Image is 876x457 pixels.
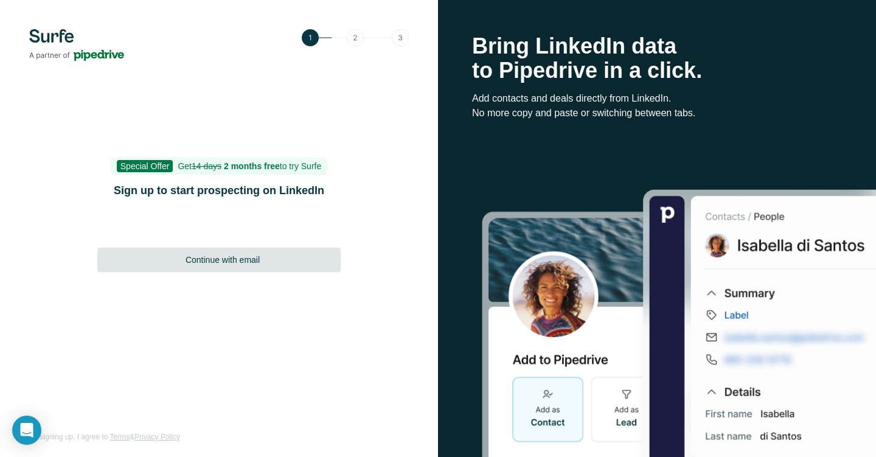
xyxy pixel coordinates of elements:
h1: Bring LinkedIn data to Pipedrive in a click. [472,34,842,83]
span: Special Offer [117,160,173,172]
img: Surfe Stock Photo - Selling good vibes [482,189,876,457]
img: Surfe's logo [29,29,124,61]
s: 14 days [192,161,221,171]
img: Step 1 [302,29,409,46]
p: Add contacts and deals directly from LinkedIn. [472,91,842,106]
span: & [130,433,134,441]
p: No more copy and paste or switching between tabs. [472,106,842,120]
span: By signing up, I agree to [29,433,108,441]
b: 2 months free [224,161,280,171]
span: Get to try Surfe [178,161,321,171]
h1: Sign up to start prospecting on LinkedIn [97,182,341,199]
span: Continue with email [186,254,260,266]
a: Terms [110,433,130,441]
div: Open Intercom Messenger [12,416,41,445]
a: Privacy Policy [134,433,180,441]
iframe: Sign in with Google Button [91,215,347,242]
